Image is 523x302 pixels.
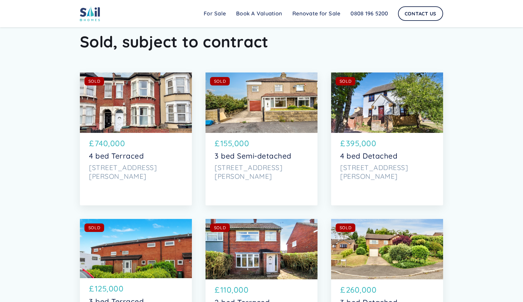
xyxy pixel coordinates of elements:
[214,225,226,231] div: SOLD
[331,72,443,205] a: SOLD£395,0004 bed Detached[STREET_ADDRESS][PERSON_NAME]
[346,137,377,149] p: 395,000
[214,78,226,84] div: SOLD
[340,163,434,181] p: [STREET_ADDRESS][PERSON_NAME]
[199,8,231,20] a: For Sale
[220,137,249,149] p: 155,000
[206,72,317,205] a: SOLD£155,0003 bed Semi-detached[STREET_ADDRESS][PERSON_NAME]
[287,8,345,20] a: Renovate for Sale
[220,284,249,296] p: 110,000
[340,78,352,84] div: SOLD
[340,152,434,160] p: 4 bed Detached
[95,283,124,294] p: 125,000
[215,163,308,181] p: [STREET_ADDRESS][PERSON_NAME]
[80,6,100,21] img: sail home logo colored
[346,284,377,296] p: 260,000
[89,137,94,149] p: £
[88,78,100,84] div: SOLD
[80,72,192,205] a: SOLD£740,0004 bed Terraced[STREET_ADDRESS][PERSON_NAME]
[340,284,345,296] p: £
[345,8,393,20] a: 0808 196 5200
[80,32,443,52] h2: Sold, subject to contract
[89,283,94,294] p: £
[89,163,183,181] p: [STREET_ADDRESS][PERSON_NAME]
[231,8,287,20] a: Book A Valuation
[89,152,183,160] p: 4 bed Terraced
[398,6,443,21] a: Contact Us
[215,137,220,149] p: £
[340,137,345,149] p: £
[215,152,308,160] p: 3 bed Semi-detached
[340,225,352,231] div: SOLD
[215,284,220,296] p: £
[88,225,100,231] div: SOLD
[95,137,125,149] p: 740,000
